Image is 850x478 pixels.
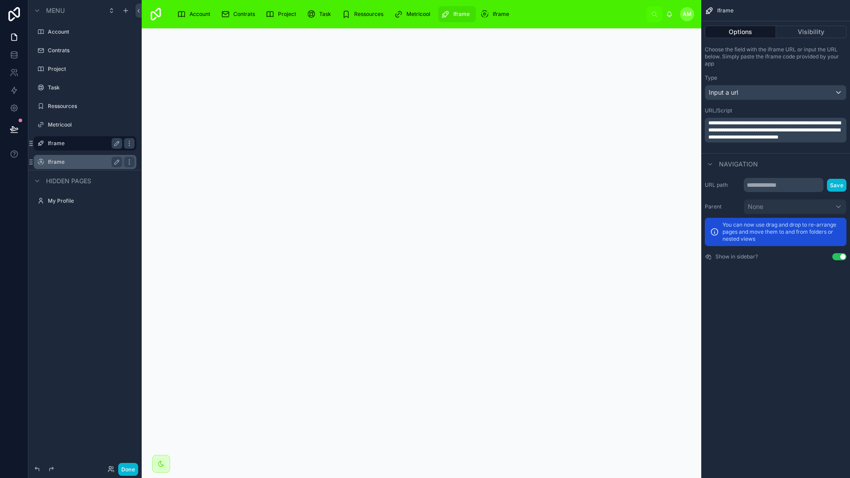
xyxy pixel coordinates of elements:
label: Metricool [48,121,135,128]
span: Ressources [354,11,383,18]
label: Iframe [48,158,119,166]
label: My Profile [48,197,135,204]
label: URL path [705,181,740,189]
span: None [748,202,763,211]
span: Account [189,11,210,18]
span: Task [319,11,331,18]
a: Account [174,6,216,22]
div: scrollable content [705,118,846,143]
p: Choose the field with the iframe URL or input the URL below. Simply paste the iframe code provide... [705,46,846,67]
span: Contrats [233,11,255,18]
span: Hidden pages [46,177,91,185]
a: Iframe [478,6,515,22]
label: Project [48,66,135,73]
p: You can now use drag and drop to re-arrange pages and move them to and from folders or nested views [722,221,841,243]
button: Visibility [776,26,847,38]
label: URL/Script [705,107,732,114]
span: Metricool [406,11,430,18]
button: Save [827,179,846,192]
label: Parent [705,203,740,210]
span: Navigation [719,160,758,169]
span: Input a url [709,88,738,97]
a: Task [304,6,337,22]
a: Project [263,6,302,22]
button: Options [705,26,776,38]
span: Iframe [493,11,509,18]
span: Iframe [717,7,734,14]
button: Done [118,463,138,476]
a: Contrats [218,6,261,22]
button: None [744,199,846,214]
span: Project [278,11,296,18]
span: Iframe [453,11,470,18]
label: Task [48,84,135,91]
a: Ressources [339,6,390,22]
a: Iframe [438,6,476,22]
label: Account [48,28,135,35]
label: Contrats [48,47,135,54]
label: Ressources [48,103,135,110]
label: Iframe [48,140,119,147]
button: Input a url [705,85,846,100]
span: Menu [46,6,65,15]
img: App logo [149,7,163,21]
span: AM [683,11,692,18]
label: Show in sidebar? [715,253,758,260]
label: Type [705,74,717,81]
div: scrollable content [170,4,646,24]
